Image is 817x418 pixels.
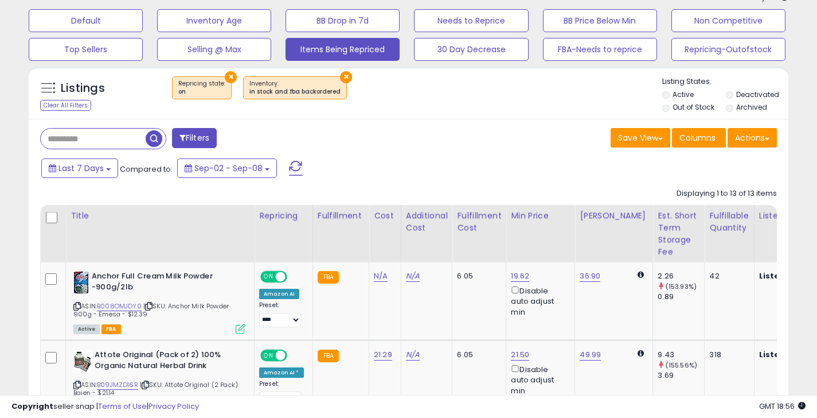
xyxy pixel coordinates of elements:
div: in stock and fba backordered [249,88,341,96]
button: Save View [611,128,670,148]
div: Title [71,210,249,222]
img: 51TiCpIVTgL._SL40_.jpg [73,271,89,294]
div: 9.43 [658,350,704,360]
button: Items Being Repriced [286,38,400,61]
div: Repricing [259,210,308,222]
small: (153.93%) [666,282,697,291]
a: N/A [374,270,388,282]
button: BB Drop in 7d [286,9,400,32]
button: BB Price Below Min [543,9,657,32]
div: Fulfillment [318,210,364,222]
a: N/A [406,270,420,282]
button: Inventory Age [157,9,271,32]
button: Selling @ Max [157,38,271,61]
button: × [225,71,237,83]
small: (155.56%) [666,361,697,370]
a: Privacy Policy [148,401,199,412]
div: Est. Short Term Storage Fee [658,210,699,258]
div: 3.69 [658,370,704,381]
button: Needs to Reprice [414,9,528,32]
span: Columns [679,132,716,144]
small: FBA [318,350,339,362]
div: Clear All Filters [40,100,91,111]
span: 2025-09-16 18:56 GMT [759,401,806,412]
button: Filters [172,128,217,148]
b: Listed Price: [759,270,811,281]
button: × [340,71,352,83]
button: Sep-02 - Sep-08 [177,158,277,178]
span: | SKU: Anchor Milk Powder 900g - Emesa - $12.39 [73,301,229,319]
div: 6.05 [457,271,497,281]
div: seller snap | | [11,401,199,412]
div: 318 [709,350,745,360]
div: [PERSON_NAME] [580,210,648,222]
a: 36.90 [580,270,600,282]
span: | SKU: Attote Original (2 Pack) Bajen - $21.14 [73,380,238,397]
span: OFF [286,272,304,282]
span: Repricing state : [178,79,225,96]
span: Sep-02 - Sep-08 [194,162,263,174]
b: Attote Original (Pack of 2) 100% Organic Natural Herbal Drink [95,350,234,374]
label: Deactivated [736,90,779,99]
span: Inventory : [249,79,341,96]
label: Archived [736,102,767,112]
div: 6.05 [457,350,497,360]
button: Non Competitive [671,9,785,32]
div: Displaying 1 to 13 of 13 items [677,188,777,199]
div: 42 [709,271,745,281]
span: ON [261,351,276,361]
div: Cost [374,210,396,222]
button: FBA-Needs to reprice [543,38,657,61]
div: 0.89 [658,292,704,302]
strong: Copyright [11,401,53,412]
a: B09JMZD16R [97,380,138,390]
span: Compared to: [120,164,173,175]
div: Fulfillment Cost [457,210,501,234]
button: Last 7 Days [41,158,118,178]
b: Listed Price: [759,349,811,360]
div: Amazon AI [259,289,299,299]
div: Disable auto adjust min [511,284,566,318]
img: 41zHSiuqJxL._SL40_.jpg [73,350,92,373]
button: Repricing-Outofstock [671,38,785,61]
button: Default [29,9,143,32]
div: Preset: [259,301,304,327]
a: 21.29 [374,349,392,361]
b: Anchor Full Cream Milk Powder -900g/2lb [92,271,231,295]
div: Min Price [511,210,570,222]
button: Top Sellers [29,38,143,61]
div: Additional Cost [406,210,448,234]
span: ON [261,272,276,282]
div: Amazon AI * [259,367,304,378]
div: ASIN: [73,271,245,332]
small: FBA [318,271,339,284]
span: FBA [101,324,121,334]
div: ASIN: [73,350,245,411]
a: B008OMJDY0 [97,301,142,311]
p: Listing States: [662,76,788,87]
a: 21.50 [511,349,529,361]
span: OFF [286,351,304,361]
button: Actions [728,128,777,148]
h5: Listings [61,80,105,96]
span: All listings currently available for purchase on Amazon [73,324,100,334]
div: Preset: [259,380,304,406]
button: 30 Day Decrease [414,38,528,61]
a: N/A [406,349,420,361]
label: Active [673,90,694,99]
button: Columns [672,128,726,148]
span: Last 7 Days [58,162,104,174]
a: Terms of Use [98,401,147,412]
div: on [178,88,225,96]
div: 2.26 [658,271,704,281]
div: Disable auto adjust min [511,363,566,396]
label: Out of Stock [673,102,714,112]
a: 19.62 [511,270,529,282]
a: 49.99 [580,349,601,361]
div: Fulfillable Quantity [709,210,749,234]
